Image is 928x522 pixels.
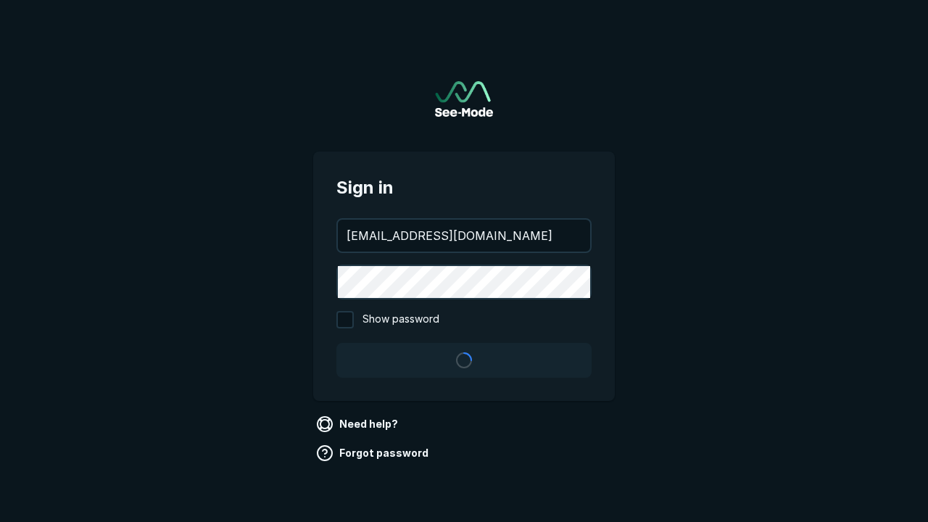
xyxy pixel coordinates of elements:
span: Show password [362,311,439,328]
a: Go to sign in [435,81,493,117]
a: Need help? [313,413,404,436]
img: See-Mode Logo [435,81,493,117]
span: Sign in [336,175,592,201]
a: Forgot password [313,442,434,465]
input: your@email.com [338,220,590,252]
